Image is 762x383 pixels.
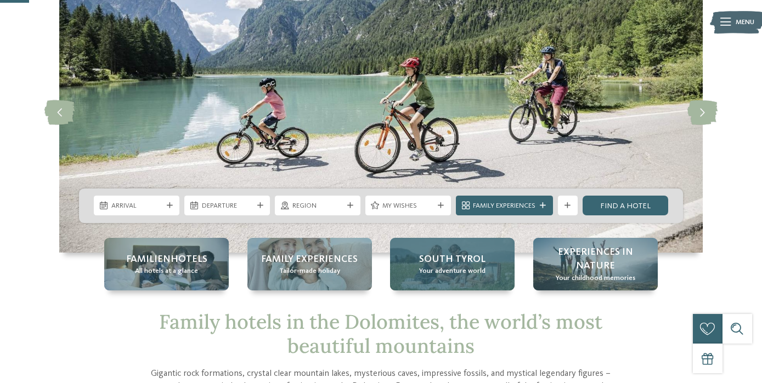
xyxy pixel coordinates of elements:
a: Family hotels in the Dolomites: Holidays in the realm of the Pale Mountains South Tyrol Your adve... [390,238,515,290]
span: Family hotels in the Dolomites, the world’s most beautiful mountains [159,309,602,358]
span: Family Experiences [473,201,535,211]
a: Family hotels in the Dolomites: Holidays in the realm of the Pale Mountains Experiences in nature... [533,238,658,290]
span: All hotels at a glance [135,266,198,276]
span: Your adventure world [419,266,486,276]
a: Family hotels in the Dolomites: Holidays in the realm of the Pale Mountains Familienhotels All ho... [104,238,229,290]
span: Familienhotels [126,253,207,266]
a: Find a hotel [583,196,668,215]
span: Experiences in nature [543,245,648,273]
span: Tailor-made holiday [279,266,340,276]
span: Region [292,201,343,211]
span: Departure [202,201,253,211]
span: My wishes [382,201,433,211]
span: Your childhood memories [556,273,635,283]
span: Arrival [111,201,162,211]
a: Family hotels in the Dolomites: Holidays in the realm of the Pale Mountains Family Experiences Ta... [247,238,372,290]
span: South Tyrol [419,253,486,266]
span: Family Experiences [261,253,358,266]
